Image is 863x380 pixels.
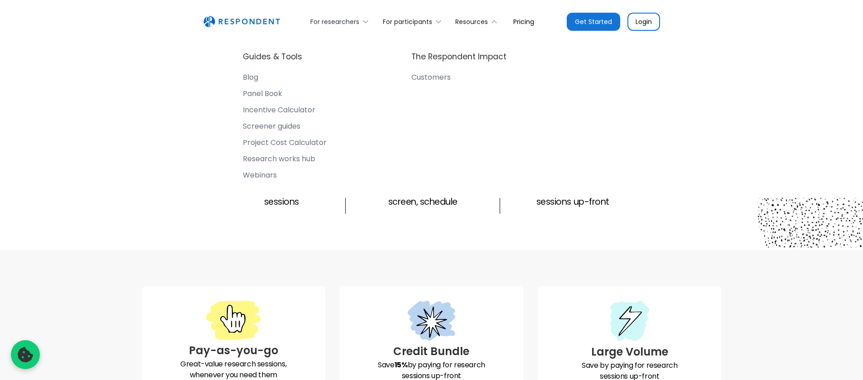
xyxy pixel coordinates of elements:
div: For participants [383,17,432,26]
img: Untitled UI logotext [203,16,280,28]
a: Blog [243,73,327,86]
a: Customers [411,73,506,86]
a: Incentive Calculator [243,106,327,118]
div: Incentive Calculator [243,106,315,115]
div: Blog [243,73,258,82]
a: Screener guides [243,122,327,135]
a: Login [627,13,660,31]
div: Research works hub [243,154,315,164]
h4: Guides & Tools [243,51,302,62]
strong: 15% [395,360,408,370]
a: Project Cost Calculator [243,138,327,151]
a: Pricing [506,11,541,32]
div: Resources [450,11,506,32]
div: Screener guides [243,122,300,131]
div: Panel Book [243,89,282,98]
a: home [203,16,280,28]
div: For researchers [310,17,359,26]
h3: Credit Bundle [347,343,516,360]
div: Webinars [243,171,277,180]
div: For researchers [305,11,377,32]
h3: Pay-as-you-go [149,342,318,359]
h3: Large Volume [545,344,714,360]
a: Research works hub [243,154,327,167]
a: Webinars [243,171,327,183]
div: Resources [455,17,488,26]
h4: The Respondent Impact [411,51,506,62]
div: Customers [411,73,451,82]
div: For participants [377,11,450,32]
div: Project Cost Calculator [243,138,327,147]
a: Get Started [567,13,620,31]
a: Panel Book [243,89,327,102]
